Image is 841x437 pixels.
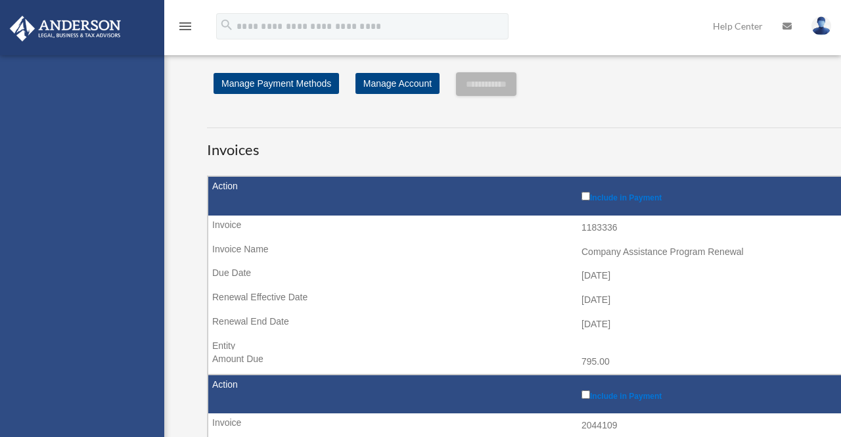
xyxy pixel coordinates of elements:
a: menu [177,23,193,34]
a: Manage Payment Methods [214,73,339,94]
a: Manage Account [355,73,440,94]
input: Include in Payment [581,390,590,399]
img: User Pic [811,16,831,35]
input: Include in Payment [581,192,590,200]
i: search [219,18,234,32]
i: menu [177,18,193,34]
img: Anderson Advisors Platinum Portal [6,16,125,41]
